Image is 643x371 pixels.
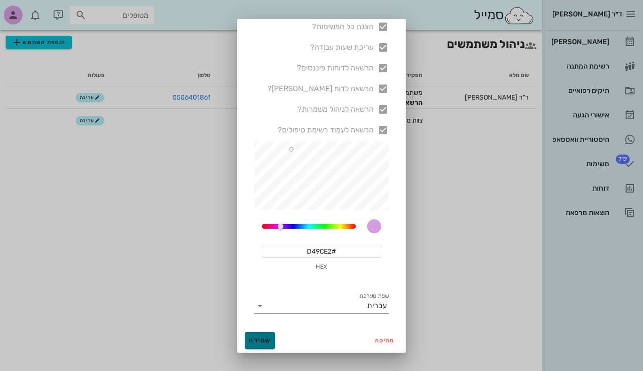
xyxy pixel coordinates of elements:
[249,336,271,344] span: שמירה
[360,293,389,300] label: שפת מערכת
[254,298,389,313] div: שפת מערכתעברית
[245,332,275,349] button: שמירה
[375,337,394,344] span: מחיקה
[367,301,387,310] div: עברית
[371,334,398,347] button: מחיקה
[316,262,327,272] span: HEX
